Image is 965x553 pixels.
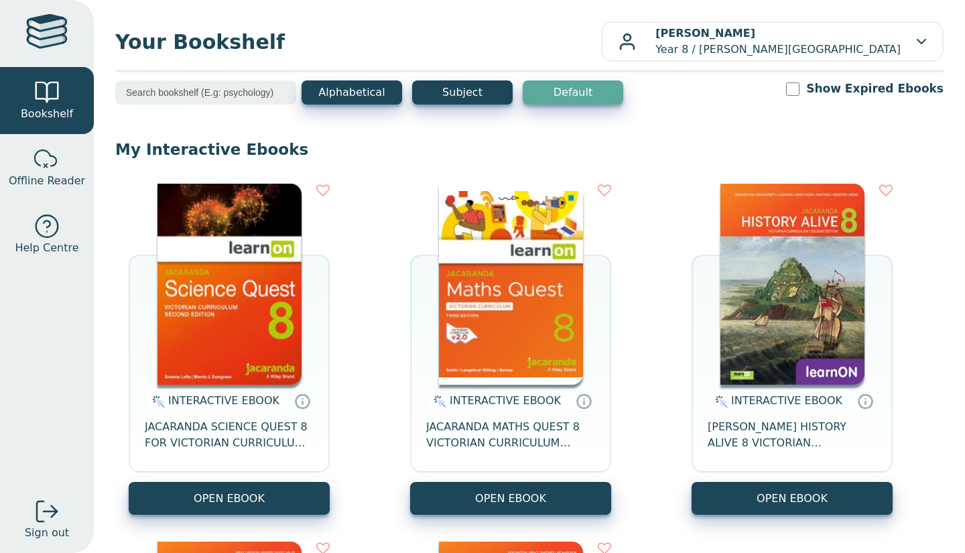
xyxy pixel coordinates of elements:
button: [PERSON_NAME]Year 8 / [PERSON_NAME][GEOGRAPHIC_DATA] [601,21,944,62]
img: fffb2005-5288-ea11-a992-0272d098c78b.png [157,184,302,385]
span: Help Centre [15,240,78,256]
img: interactive.svg [430,393,446,410]
a: Interactive eBooks are accessed online via the publisher’s portal. They contain interactive resou... [576,393,592,409]
button: OPEN EBOOK [692,482,893,515]
img: a03a72db-7f91-e911-a97e-0272d098c78b.jpg [720,184,864,385]
button: Alphabetical [302,80,402,105]
span: INTERACTIVE EBOOK [168,394,279,407]
span: Offline Reader [9,173,85,189]
p: Year 8 / [PERSON_NAME][GEOGRAPHIC_DATA] [655,25,901,58]
button: Default [523,80,623,105]
p: My Interactive Ebooks [115,139,944,160]
label: Show Expired Ebooks [806,80,944,97]
span: INTERACTIVE EBOOK [450,394,561,407]
span: INTERACTIVE EBOOK [731,394,842,407]
a: Interactive eBooks are accessed online via the publisher’s portal. They contain interactive resou... [294,393,310,409]
img: c004558a-e884-43ec-b87a-da9408141e80.jpg [439,184,583,385]
img: interactive.svg [148,393,165,410]
span: Sign out [25,525,69,541]
b: [PERSON_NAME] [655,27,755,40]
span: Your Bookshelf [115,27,601,57]
span: Bookshelf [21,106,73,122]
button: OPEN EBOOK [129,482,330,515]
span: JACARANDA SCIENCE QUEST 8 FOR VICTORIAN CURRICULUM LEARNON 2E EBOOK [145,419,314,451]
button: OPEN EBOOK [410,482,611,515]
img: interactive.svg [711,393,728,410]
span: [PERSON_NAME] HISTORY ALIVE 8 VICTORIAN CURRICULUM LEARNON EBOOK 2E [708,419,877,451]
a: Interactive eBooks are accessed online via the publisher’s portal. They contain interactive resou... [857,393,873,409]
button: Subject [412,80,513,105]
span: JACARANDA MATHS QUEST 8 VICTORIAN CURRICULUM LEARNON EBOOK 3E [426,419,595,451]
input: Search bookshelf (E.g: psychology) [115,80,296,105]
